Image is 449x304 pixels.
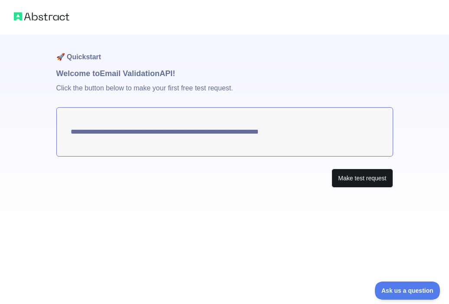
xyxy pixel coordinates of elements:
img: Abstract logo [14,10,69,22]
p: Click the button below to make your first free test request. [56,80,393,107]
button: Make test request [332,169,393,188]
iframe: Toggle Customer Support [375,282,440,300]
h1: Welcome to Email Validation API! [56,67,393,80]
h1: 🚀 Quickstart [56,35,393,67]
